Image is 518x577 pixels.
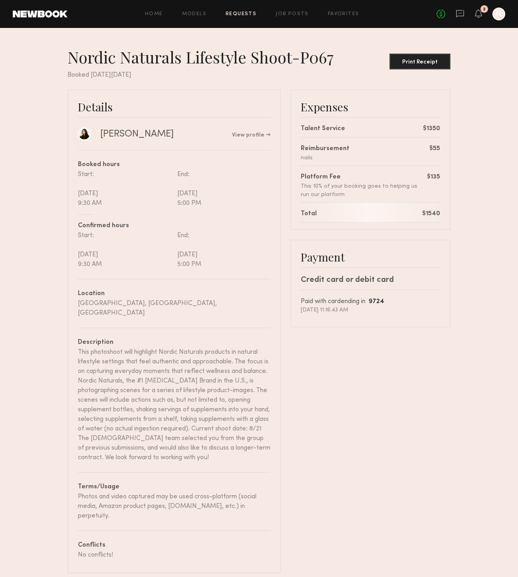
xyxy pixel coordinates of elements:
[67,70,451,80] div: Booked [DATE][DATE]
[78,289,270,299] div: Location
[145,12,163,17] a: Home
[78,492,270,521] div: Photos and video captured may be used cross-platform (social media, Amazon product pages, [DOMAIN...
[78,160,270,170] div: Booked hours
[78,170,174,208] div: Start: [DATE] 9:30 AM
[427,173,440,182] div: $135
[78,338,270,347] div: Description
[301,182,427,199] div: This 10% of your booking goes to helping us run our platform
[492,8,505,20] a: N
[78,482,270,492] div: Terms/Usage
[483,7,486,12] div: 2
[78,231,174,269] div: Start: [DATE] 9:30 AM
[301,209,317,219] div: Total
[301,124,345,134] div: Talent Service
[393,59,447,65] div: Print Receipt
[422,209,440,219] div: $1540
[232,133,270,138] a: View profile
[301,297,440,307] div: Paid with card ending in
[276,12,309,17] a: Job Posts
[369,299,384,305] b: 9724
[301,154,349,162] div: nails
[78,550,270,560] div: No conflicts!
[429,144,440,154] div: $55
[67,47,340,67] div: Nordic Naturals Lifestyle Shoot-P067
[301,250,440,264] div: Payment
[78,541,270,550] div: Conflicts
[174,170,270,208] div: End: [DATE] 5:00 PM
[78,299,270,318] div: [GEOGRAPHIC_DATA], [GEOGRAPHIC_DATA], [GEOGRAPHIC_DATA]
[78,100,270,114] div: Details
[226,12,256,17] a: Requests
[78,347,270,462] div: This photoshoot will highlight Nordic Naturals products in natural lifestyle settings that feel a...
[301,100,440,114] div: Expenses
[78,221,270,231] div: Confirmed hours
[423,124,440,134] div: $1350
[328,12,359,17] a: Favorites
[301,144,349,154] div: Reimbursement
[174,231,270,269] div: End: [DATE] 5:00 PM
[301,274,440,286] div: Credit card or debit card
[100,128,174,140] div: [PERSON_NAME]
[301,173,427,182] div: Platform Fee
[182,12,206,17] a: Models
[389,54,451,69] button: Print Receipt
[301,307,440,314] div: [DATE] 11:16:43 AM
